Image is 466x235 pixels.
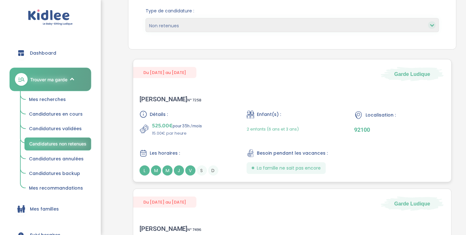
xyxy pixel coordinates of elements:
[140,95,202,103] div: [PERSON_NAME]
[29,170,80,177] span: Candidatures backup
[24,138,91,151] a: Candidatures non retenues
[140,225,326,232] div: [PERSON_NAME]
[162,165,173,176] span: M
[394,200,430,207] span: Garde Ludique
[30,206,59,212] span: Mes familles
[366,112,396,118] span: Localisation :
[152,121,202,130] p: pour 35h /mois
[29,156,84,162] span: Candidatures annulées
[30,76,67,83] span: Trouver ma garde
[24,168,91,180] a: Candidatures backup
[140,165,150,176] span: L
[30,50,56,57] span: Dashboard
[24,108,91,120] a: Candidatures en cours
[188,97,202,104] span: N° 7258
[24,153,91,165] a: Candidatures annulées
[10,198,91,220] a: Mes familles
[29,185,83,191] span: Mes recommandations
[394,70,430,77] span: Garde Ludique
[133,67,196,78] span: Du [DATE] au [DATE]
[29,141,86,146] span: Candidatures non retenues
[354,126,445,133] p: 92100
[152,130,202,137] p: 15.00€ par heure
[257,150,328,157] span: Besoin pendant les vacances :
[24,94,91,106] a: Mes recherches
[185,165,195,176] span: V
[133,197,196,208] span: Du [DATE] au [DATE]
[150,150,180,157] span: Les horaires :
[24,182,91,194] a: Mes recommandations
[24,123,91,135] a: Candidatures validées
[197,165,207,176] span: S
[257,111,281,118] span: Enfant(s) :
[257,165,321,171] span: La famille ne sait pas encore
[247,126,299,132] span: 2 enfants (6 ans et 3 ans)
[150,111,168,118] span: Détails :
[29,125,82,132] span: Candidatures validées
[146,8,439,14] span: Type de candidature :
[151,165,161,176] span: M
[152,121,173,130] span: 525.00€
[29,111,83,117] span: Candidatures en cours
[10,68,91,91] a: Trouver ma garde
[28,10,73,26] img: logo.svg
[29,96,66,103] span: Mes recherches
[174,165,184,176] span: J
[188,226,202,233] span: N° 7496
[208,165,218,176] span: D
[10,42,91,64] a: Dashboard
